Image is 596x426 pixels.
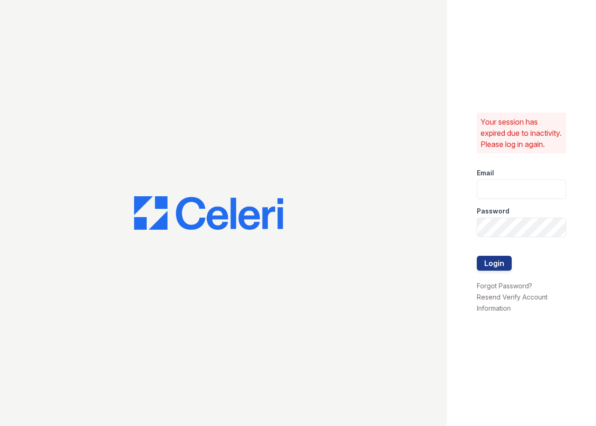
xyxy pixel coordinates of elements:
label: Password [477,206,509,216]
button: Login [477,256,512,271]
a: Forgot Password? [477,282,532,290]
p: Your session has expired due to inactivity. Please log in again. [481,116,562,150]
a: Resend Verify Account Information [477,293,548,312]
label: Email [477,168,494,178]
img: CE_Logo_Blue-a8612792a0a2168367f1c8372b55b34899dd931a85d93a1a3d3e32e68fde9ad4.png [134,196,283,230]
